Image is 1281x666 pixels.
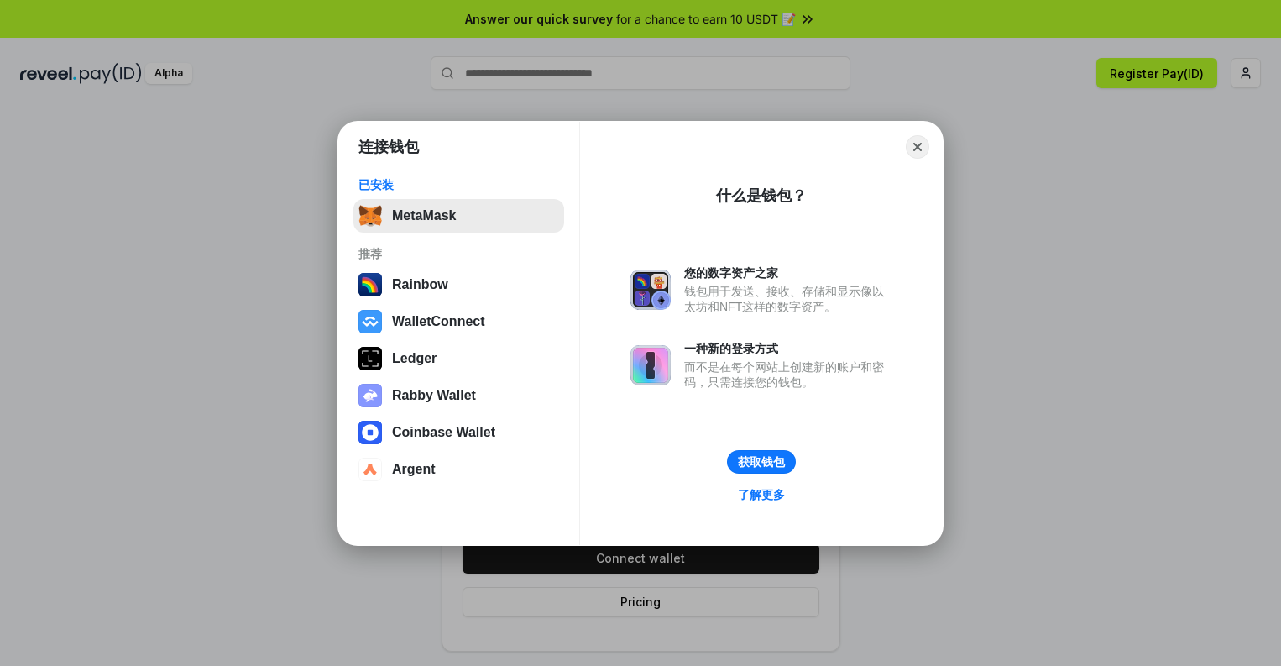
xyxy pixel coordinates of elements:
img: svg+xml,%3Csvg%20width%3D%22120%22%20height%3D%22120%22%20viewBox%3D%220%200%20120%20120%22%20fil... [358,273,382,296]
button: MetaMask [353,199,564,233]
div: 什么是钱包？ [716,186,807,206]
div: 而不是在每个网站上创建新的账户和密码，只需连接您的钱包。 [684,359,892,390]
button: Ledger [353,342,564,375]
img: svg+xml,%3Csvg%20xmlns%3D%22http%3A%2F%2Fwww.w3.org%2F2000%2Fsvg%22%20width%3D%2228%22%20height%3... [358,347,382,370]
div: 钱包用于发送、接收、存储和显示像以太坊和NFT这样的数字资产。 [684,284,892,314]
button: WalletConnect [353,305,564,338]
button: Close [906,135,929,159]
img: svg+xml,%3Csvg%20width%3D%2228%22%20height%3D%2228%22%20viewBox%3D%220%200%2028%2028%22%20fill%3D... [358,458,382,481]
button: Coinbase Wallet [353,416,564,449]
img: svg+xml,%3Csvg%20fill%3D%22none%22%20height%3D%2233%22%20viewBox%3D%220%200%2035%2033%22%20width%... [358,204,382,228]
div: Argent [392,462,436,477]
div: 了解更多 [738,487,785,502]
div: 推荐 [358,246,559,261]
img: svg+xml,%3Csvg%20xmlns%3D%22http%3A%2F%2Fwww.w3.org%2F2000%2Fsvg%22%20fill%3D%22none%22%20viewBox... [630,345,671,385]
div: 一种新的登录方式 [684,341,892,356]
div: 您的数字资产之家 [684,265,892,281]
button: Argent [353,453,564,486]
img: svg+xml,%3Csvg%20xmlns%3D%22http%3A%2F%2Fwww.w3.org%2F2000%2Fsvg%22%20fill%3D%22none%22%20viewBox... [630,270,671,310]
img: svg+xml,%3Csvg%20width%3D%2228%22%20height%3D%2228%22%20viewBox%3D%220%200%2028%2028%22%20fill%3D... [358,421,382,444]
a: 了解更多 [728,484,795,506]
button: Rabby Wallet [353,379,564,412]
div: Coinbase Wallet [392,425,495,440]
div: MetaMask [392,208,456,223]
div: 获取钱包 [738,454,785,469]
div: Ledger [392,351,437,366]
div: Rainbow [392,277,448,292]
button: Rainbow [353,268,564,302]
img: svg+xml,%3Csvg%20xmlns%3D%22http%3A%2F%2Fwww.w3.org%2F2000%2Fsvg%22%20fill%3D%22none%22%20viewBox... [358,384,382,407]
img: svg+xml,%3Csvg%20width%3D%2228%22%20height%3D%2228%22%20viewBox%3D%220%200%2028%2028%22%20fill%3D... [358,310,382,333]
div: Rabby Wallet [392,388,476,403]
button: 获取钱包 [727,450,796,474]
div: 已安装 [358,177,559,192]
h1: 连接钱包 [358,137,419,157]
div: WalletConnect [392,314,485,329]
